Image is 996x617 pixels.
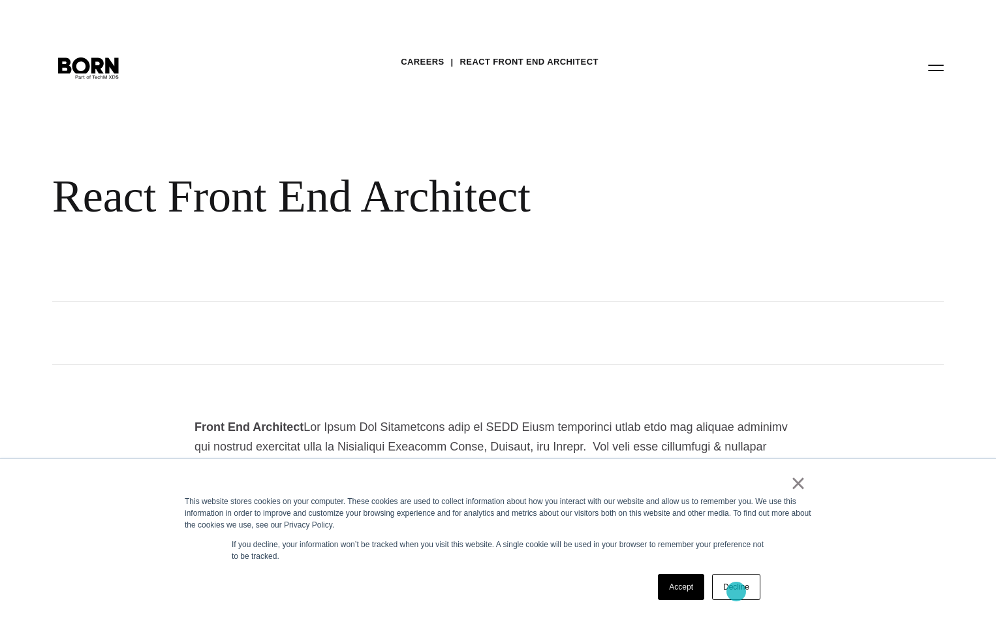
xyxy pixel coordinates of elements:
a: Careers [401,52,444,72]
button: Open [920,54,952,81]
strong: Front End Architect [195,420,303,434]
a: Decline [712,574,760,600]
p: If you decline, your information won’t be tracked when you visit this website. A single cookie wi... [232,539,764,562]
a: × [790,477,806,489]
div: This website stores cookies on your computer. These cookies are used to collect information about... [185,496,811,531]
div: React Front End Architect [52,170,796,223]
a: Accept [658,574,704,600]
a: React Front End Architect [460,52,599,72]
